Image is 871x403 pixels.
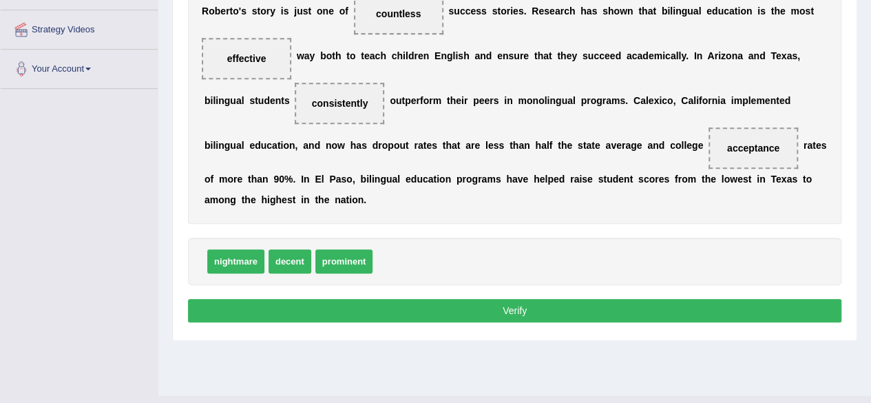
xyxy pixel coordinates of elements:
[594,50,599,61] b: c
[346,50,350,61] b: t
[748,95,751,106] b: l
[675,50,678,61] b: l
[699,95,702,106] b: f
[230,6,233,17] b: t
[272,140,277,151] b: a
[308,140,315,151] b: n
[261,140,267,151] b: u
[283,140,289,151] b: o
[308,6,311,17] b: t
[765,95,770,106] b: e
[571,50,577,61] b: y
[759,50,766,61] b: d
[337,140,345,151] b: w
[510,6,513,17] b: i
[390,95,396,106] b: o
[770,95,776,106] b: n
[230,95,236,106] b: u
[693,95,696,106] b: l
[706,6,712,17] b: e
[591,6,597,17] b: s
[756,95,764,106] b: m
[216,95,218,106] b: i
[470,6,476,17] b: e
[249,95,255,106] b: s
[1,50,158,84] a: Your Account
[507,95,513,106] b: n
[361,50,364,61] b: t
[414,50,417,61] b: r
[418,50,423,61] b: e
[474,50,480,61] b: a
[266,140,272,151] b: c
[620,95,625,106] b: s
[549,50,552,61] b: t
[702,95,708,106] b: o
[408,50,414,61] b: d
[312,98,368,109] span: consistently
[662,50,665,61] b: i
[202,6,209,17] b: R
[210,140,213,151] b: i
[538,6,544,17] b: e
[479,95,485,106] b: e
[447,50,453,61] b: g
[297,6,303,17] b: u
[218,95,224,106] b: n
[735,6,738,17] b: t
[401,95,405,106] b: t
[375,50,380,61] b: c
[673,6,675,17] b: i
[284,6,289,17] b: s
[587,95,590,106] b: r
[372,140,379,151] b: d
[720,95,726,106] b: a
[473,95,479,106] b: p
[642,50,649,61] b: d
[573,95,576,106] b: l
[233,6,239,17] b: o
[602,6,608,17] b: s
[602,95,606,106] b: r
[224,140,231,151] b: g
[448,6,454,17] b: s
[667,95,673,106] b: o
[569,6,576,17] b: h
[255,140,261,151] b: d
[236,95,242,106] b: a
[335,50,342,61] b: h
[560,6,563,17] b: r
[420,95,423,106] b: f
[712,6,718,17] b: d
[790,6,799,17] b: m
[534,50,538,61] b: t
[490,95,493,106] b: r
[230,140,236,151] b: u
[210,95,213,106] b: i
[518,6,524,17] b: s
[681,6,687,17] b: g
[328,6,334,17] b: e
[555,6,560,17] b: a
[606,95,611,106] b: a
[638,6,642,17] b: t
[224,95,231,106] b: g
[792,50,797,61] b: s
[675,6,682,17] b: n
[665,50,671,61] b: c
[731,50,737,61] b: n
[241,6,246,17] b: s
[434,50,441,61] b: E
[632,50,638,61] b: c
[646,95,649,106] b: l
[770,50,776,61] b: T
[213,140,216,151] b: l
[556,95,562,106] b: g
[494,95,499,106] b: s
[670,6,673,17] b: l
[226,6,229,17] b: r
[294,6,297,17] b: j
[380,50,386,61] b: h
[447,95,450,106] b: t
[583,50,588,61] b: s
